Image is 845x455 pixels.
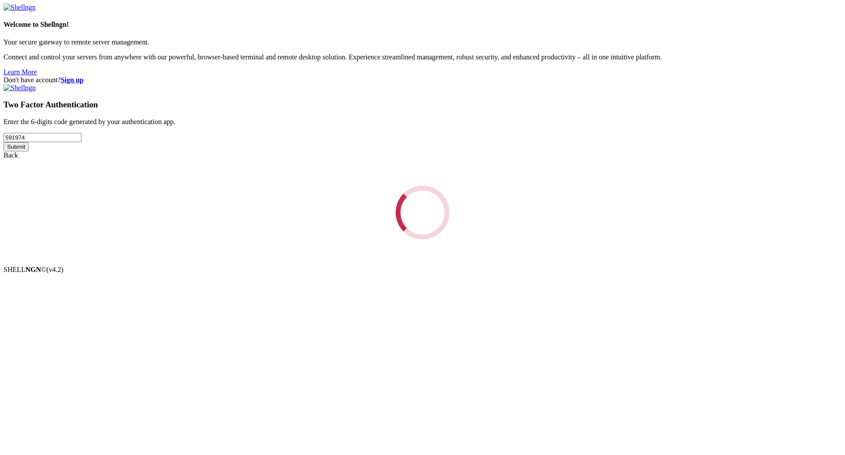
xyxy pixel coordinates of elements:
p: Enter the 6-digits code generated by your authentication app. [4,118,841,126]
input: Submit [4,142,29,151]
h3: Two Factor Authentication [4,100,841,110]
h4: Welcome to Shellngn! [4,21,841,29]
span: 4.2.0 [47,266,64,273]
div: Loading... [396,186,449,239]
img: Shellngn [4,4,36,11]
img: Shellngn [4,84,36,92]
span: SHELL © [4,266,63,273]
input: Two factor code [4,133,81,142]
p: Your secure gateway to remote server management. [4,38,841,46]
a: Sign up [61,76,84,84]
b: NGN [26,266,41,273]
a: Learn More [4,68,37,76]
div: Don't have account? [4,76,841,84]
a: Back [4,151,18,159]
p: Connect and control your servers from anywhere with our powerful, browser-based terminal and remo... [4,53,841,61]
